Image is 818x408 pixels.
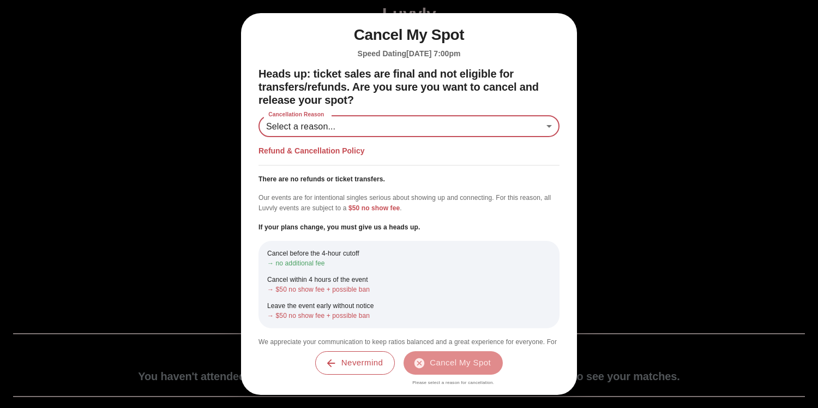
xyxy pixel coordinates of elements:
h5: Speed Dating [DATE] 7:00pm [258,49,560,59]
p: → $50 no show fee + possible ban [267,285,551,294]
h5: Refund & Cancellation Policy [258,146,560,156]
h2: Heads up: ticket sales are final and not eligible for transfers/refunds. Are you sure you want to... [258,67,560,107]
h1: Cancel My Spot [258,26,560,44]
label: Cancellation Reason [263,111,330,119]
div: Select a reason... [258,115,560,137]
button: Nevermind [315,351,395,374]
p: If your plans change, you must give us a heads up. [258,222,560,232]
span: $50 no show fee [348,204,400,212]
p: → no additional fee [267,258,551,268]
p: We appreciate your communication to keep ratios balanced and a great experience for everyone. For... [258,337,560,358]
span: Please select a reason for cancellation. [404,379,503,386]
p: → $50 no show fee + possible ban [267,311,551,321]
p: There are no refunds or ticket transfers. [258,174,560,184]
p: Cancel within 4 hours of the event [267,275,551,285]
p: Leave the event early without notice [267,301,551,311]
p: Cancel before the 4-hour cutoff [267,249,551,258]
p: Our events are for intentional singles serious about showing up and connecting. For this reason, ... [258,193,560,214]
